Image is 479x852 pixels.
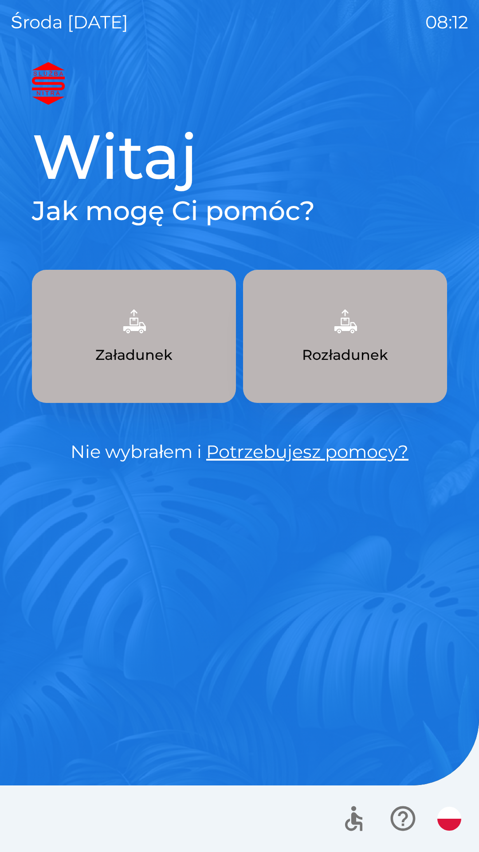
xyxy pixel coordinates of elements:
[425,9,468,35] p: 08:12
[32,194,447,227] h2: Jak mogę Ci pomóc?
[206,441,408,462] a: Potrzebujesz pomocy?
[11,9,128,35] p: środa [DATE]
[32,119,447,194] h1: Witaj
[32,270,236,403] button: Załadunek
[32,438,447,465] p: Nie wybrałem i
[437,807,461,831] img: pl flag
[114,302,153,341] img: 9957f61b-5a77-4cda-b04a-829d24c9f37e.png
[95,344,173,366] p: Załadunek
[302,344,388,366] p: Rozładunek
[32,62,447,105] img: Logo
[326,302,365,341] img: 6e47bb1a-0e3d-42fb-b293-4c1d94981b35.png
[243,270,447,403] button: Rozładunek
